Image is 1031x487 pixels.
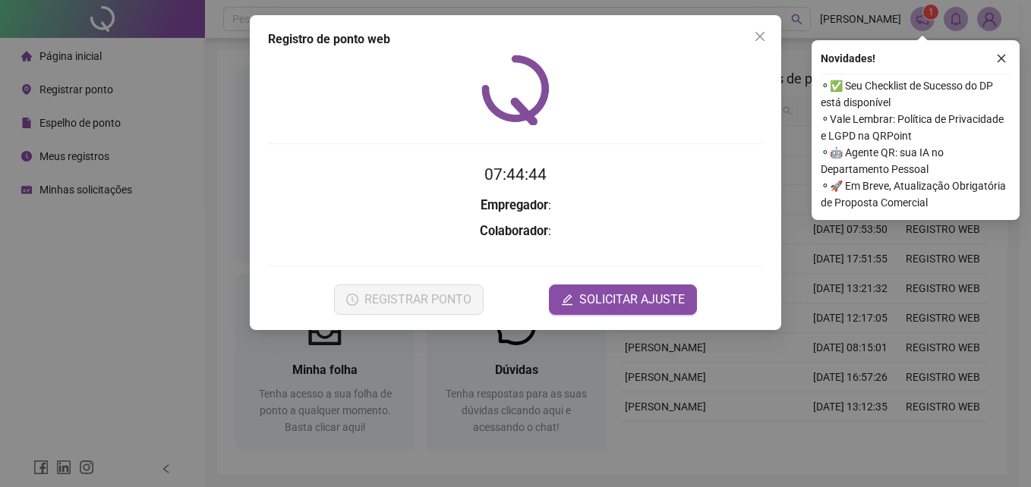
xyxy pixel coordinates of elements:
h3: : [268,196,763,215]
strong: Empregador [481,198,548,212]
span: close [754,30,766,42]
span: ⚬ 🚀 Em Breve, Atualização Obrigatória de Proposta Comercial [821,178,1011,211]
span: ⚬ Vale Lembrar: Política de Privacidade e LGPD na QRPoint [821,111,1011,144]
span: ⚬ 🤖 Agente QR: sua IA no Departamento Pessoal [821,144,1011,178]
span: edit [561,294,573,306]
span: close [996,53,1007,64]
button: Close [748,24,772,49]
img: QRPoint [481,55,550,125]
button: REGISTRAR PONTO [334,284,484,315]
div: Registro de ponto web [268,30,763,49]
span: Novidades ! [821,50,875,67]
h3: : [268,222,763,241]
span: ⚬ ✅ Seu Checklist de Sucesso do DP está disponível [821,77,1011,111]
time: 07:44:44 [484,165,547,184]
strong: Colaborador [480,224,548,238]
button: editSOLICITAR AJUSTE [549,284,697,315]
span: SOLICITAR AJUSTE [579,291,685,309]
